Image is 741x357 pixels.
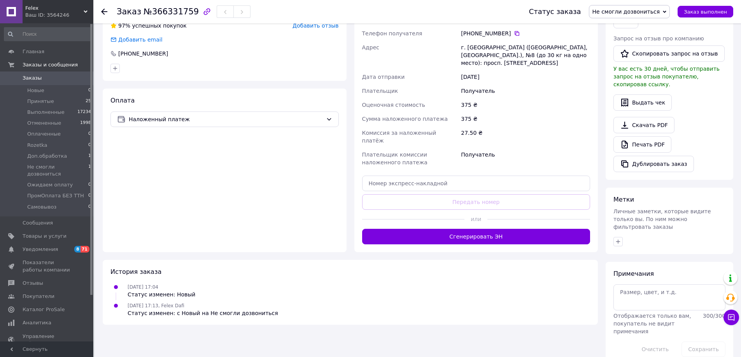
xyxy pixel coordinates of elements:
span: ПромОплата БЕЗ ТТН [27,192,84,199]
div: Получатель [459,84,592,98]
span: Адрес [362,44,379,51]
div: Добавить email [117,36,163,44]
button: Заказ выполнен [678,6,733,17]
span: Каталог ProSale [23,306,65,313]
a: Печать PDF [613,136,671,153]
span: №366331759 [144,7,199,16]
span: Примечания [613,270,654,277]
span: Ожидаем оплату [27,181,73,188]
span: Плательщик комиссии наложенного платежа [362,152,427,165]
span: 1998 [80,120,91,127]
span: Felex [25,5,84,12]
span: 0 [88,204,91,211]
span: Дата отправки [362,74,405,80]
div: г. [GEOGRAPHIC_DATA] ([GEOGRAPHIC_DATA], [GEOGRAPHIC_DATA].), №8 (до 30 кг на одно место): просп.... [459,40,592,70]
span: 1 [88,153,91,160]
div: [PHONE_NUMBER] [461,30,590,37]
span: 0 [88,87,91,94]
span: Метки [613,196,634,203]
div: [PHONE_NUMBER] [117,50,169,57]
span: Плательщик [362,88,398,94]
span: Личные заметки, которые видите только вы. По ним можно фильтровать заказы [613,208,711,230]
div: Статус изменен: Новый [128,291,195,298]
span: 0 [88,181,91,188]
span: Уведомления [23,246,58,253]
span: Отображается только вам, покупатель не видит примечания [613,313,691,334]
div: Статус заказа [529,8,581,16]
span: Запрос на отзыв про компанию [613,35,704,42]
button: Чат с покупателем [723,310,739,325]
span: Отмененные [27,120,61,127]
span: Добавить отзыв [293,23,338,29]
span: Выполненные [27,109,65,116]
span: Заказ [117,7,141,16]
div: успешных покупок [110,22,187,30]
span: Заказы и сообщения [23,61,78,68]
input: Поиск [4,27,92,41]
span: Rozetka [27,142,47,149]
span: Главная [23,48,44,55]
span: Новые [27,87,44,94]
span: [DATE] 17:13, Felex Dafi [128,303,184,308]
span: 25 [86,98,91,105]
span: 17234 [77,109,91,116]
span: 8 [74,246,81,253]
span: 71 [81,246,89,253]
a: Скачать PDF [613,117,674,133]
span: Оплата [110,97,135,104]
span: Аналитика [23,319,51,326]
span: 300 / 300 [703,313,725,319]
span: Доп.обработка [27,153,67,160]
input: Номер экспресс-накладной [362,176,590,191]
div: 375 ₴ [459,112,592,126]
div: Получатель [459,148,592,169]
span: У вас есть 30 дней, чтобы отправить запрос на отзыв покупателю, скопировав ссылку. [613,66,720,87]
span: Оценочная стоимость [362,102,426,108]
span: Показатели работы компании [23,259,72,273]
span: 0 [88,131,91,138]
div: Вернуться назад [101,8,107,16]
button: Скопировать запрос на отзыв [613,45,725,62]
button: Дублировать заказ [613,156,694,172]
div: Ваш ID: 3564246 [25,12,93,19]
span: Комиссия за наложенный платёж [362,130,436,144]
div: [DATE] [459,70,592,84]
div: Статус изменен: с Новый на Не смогли дозвониться [128,309,278,317]
span: Заказ выполнен [684,9,727,15]
div: 27.50 ₴ [459,126,592,148]
span: История заказа [110,268,161,275]
span: Отзывы [23,280,43,287]
span: Принятые [27,98,54,105]
span: или [464,215,487,223]
span: 1 [88,164,91,178]
span: Товары и услуги [23,233,67,240]
div: 375 ₴ [459,98,592,112]
span: Наложенный платеж [129,115,323,124]
span: 0 [88,192,91,199]
span: Оплаченные [27,131,61,138]
span: Сумма наложенного платежа [362,116,448,122]
span: Заказы [23,75,42,82]
span: Управление сайтом [23,333,72,347]
span: Не смогли дозвониться [592,9,660,15]
div: Добавить email [110,36,163,44]
button: Выдать чек [613,94,672,111]
button: Сгенерировать ЭН [362,229,590,244]
span: Не смогли дозвониться [27,164,88,178]
span: Телефон получателя [362,30,422,37]
span: [DATE] 17:04 [128,284,158,290]
span: Покупатели [23,293,54,300]
span: Сообщения [23,219,53,226]
span: Самовывоз [27,204,56,211]
span: 97% [118,23,130,29]
span: 0 [88,142,91,149]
